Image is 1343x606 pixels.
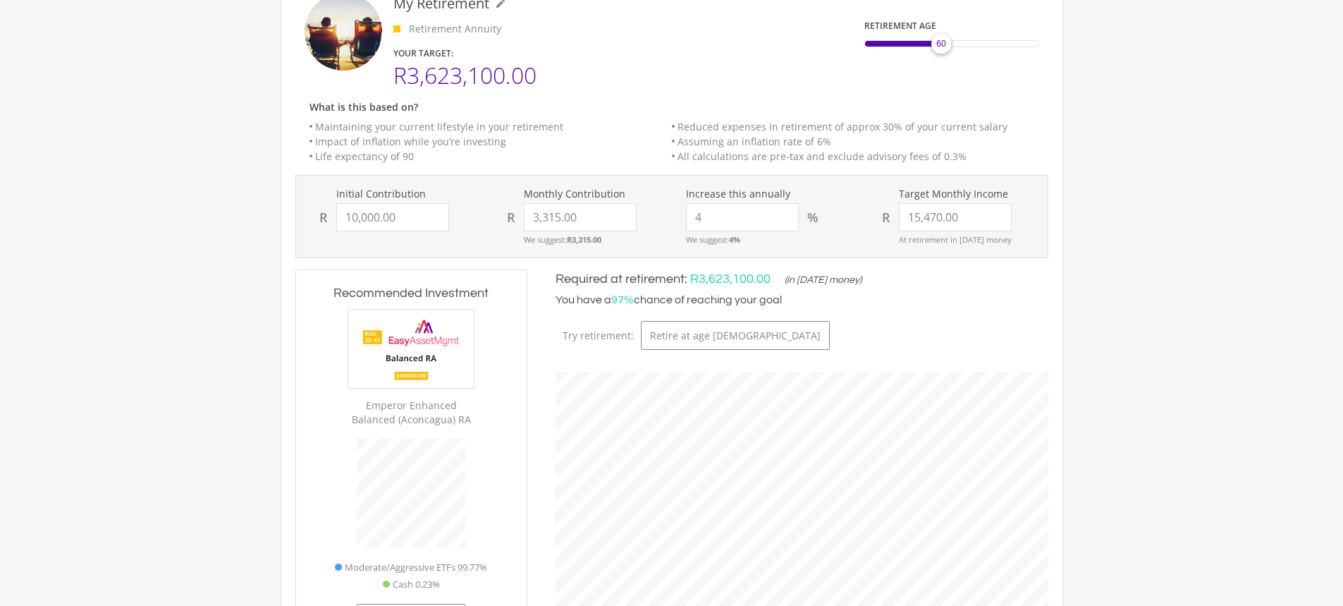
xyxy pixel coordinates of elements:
div: R3,623,100.00 [393,66,658,85]
label: Initial Contribution [311,187,470,200]
strong: R3,315.00 [567,234,601,245]
div: YOUR TARGET: [393,47,658,60]
p: Retirement Annuity [409,21,501,36]
button: Retire at age [DEMOGRAPHIC_DATA] [641,321,830,350]
h3: Recommended Investment [309,284,513,303]
span: (in [DATE] money) [785,275,861,285]
label: Monthly Contribution [498,187,658,200]
span: R3,623,100.00 [690,272,771,286]
span: Try retirement: [556,321,641,350]
strong: 4% [729,234,740,245]
li: Impact of inflation while you’re investing [309,134,672,149]
li: Life expectancy of 90 [309,149,672,164]
div: R [319,209,328,226]
div: % [807,209,818,226]
div: Emperor Enhanced Balanced (Aconcagua) RA [348,399,474,427]
h6: What is this based on? [281,102,1062,114]
small: We suggest: [686,234,740,245]
span: You have a chance of reaching your goal [556,294,782,305]
span: 60 [936,37,945,50]
li: Reduced expenses in retirement of approx 30% of your current salary [672,119,1034,134]
li: Maintaining your current lifestyle in your retirement [309,119,672,134]
li: All calculations are pre-tax and exclude advisory fees of 0.3% [672,149,1034,164]
span: Moderate/Aggressive ETFs 99.77% [345,559,487,576]
img: EMPBundle_EBalancedRA.png [348,310,474,387]
div: R [507,209,515,226]
label: Increase this annually [686,187,845,200]
span: Cash 0.23% [393,576,440,593]
span: Required at retirement: [556,272,687,286]
li: Assuming an inflation rate of 6% [672,134,1034,149]
small: At retirement in [DATE] money [886,234,1012,245]
small: We suggest: [498,234,601,245]
div: R [882,209,890,226]
div: RETIREMENT AGE [864,20,1039,32]
span: 97% [611,294,634,305]
label: Target Monthly Income [873,187,1033,200]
